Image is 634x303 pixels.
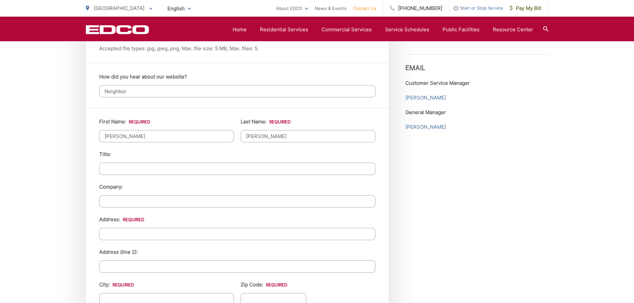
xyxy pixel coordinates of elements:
a: About EDCO [276,4,308,12]
label: Title: [99,151,111,157]
a: [PERSON_NAME] [405,123,446,131]
label: How did you hear about our website? [99,74,187,80]
label: First Name: [99,119,150,125]
strong: Customer Service Manager [405,80,470,86]
a: Service Schedules [385,26,429,34]
label: Zip Code: [241,282,287,288]
a: Commercial Services [321,26,372,34]
a: [PERSON_NAME] [405,94,446,102]
a: Contact Us [353,4,376,12]
a: Resource Center [493,26,533,34]
label: Last Name: [241,119,291,125]
label: Address (line 2): [99,249,138,255]
label: Company: [99,184,123,190]
span: Pay My Bill [510,4,541,12]
span: [GEOGRAPHIC_DATA] [94,5,144,11]
a: EDCD logo. Return to the homepage. [86,25,149,34]
a: Home [233,26,247,34]
strong: General Manager [405,109,446,115]
a: Residential Services [260,26,308,34]
span: Accepted file types: jpg, jpeg, png, Max. file size: 5 MB, Max. files: 5. [99,45,259,52]
h3: Email [405,54,548,72]
span: English [162,3,196,14]
label: Address: [99,217,144,223]
label: City: [99,282,134,288]
a: Public Facilities [443,26,480,34]
a: News & Events [315,4,346,12]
